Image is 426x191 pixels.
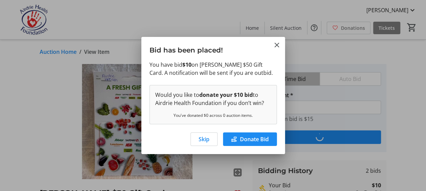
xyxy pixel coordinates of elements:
[240,135,269,143] span: Donate Bid
[223,132,277,146] button: Donate Bid
[199,91,253,99] strong: donate your $10 bid
[155,91,271,107] p: Would you like to to Airdrie Health Foundation if you don’t win?
[199,135,209,143] span: Skip
[141,37,285,60] h3: Bid has been placed!
[182,61,191,68] strong: $10
[190,132,218,146] button: Skip
[273,41,281,49] button: Close
[155,112,271,119] p: You've donated $0 across 0 auction items.
[149,61,277,77] p: You have bid on [PERSON_NAME] $50 Gift Card. A notification will be sent if you are outbid.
